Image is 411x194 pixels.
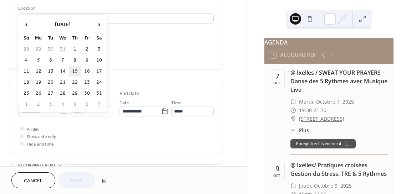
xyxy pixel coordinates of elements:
td: 30 [81,88,93,99]
div: @ Ixelles / SWEAT YOUR PRAYERS - Danse des 5 Rythmes avec Musique Live [290,68,388,94]
span: Date [120,99,129,107]
div: AGENDA [264,38,394,47]
td: 3 [93,44,105,54]
div: Location [18,5,212,12]
td: 18 [21,77,32,88]
th: Fr [81,33,93,43]
div: ​ [290,126,296,134]
td: 4 [21,55,32,65]
div: 7 [275,73,279,80]
a: [STREET_ADDRESS] [299,115,344,123]
td: 2 [81,44,93,54]
div: ​ [290,106,296,115]
span: ‹ [21,17,32,32]
td: 10 [93,55,105,65]
th: We [57,33,68,43]
td: 24 [93,77,105,88]
span: Plus [299,126,309,134]
td: 30 [45,44,56,54]
div: oct. [273,174,281,177]
button: ​Plus [290,126,309,134]
td: 16 [81,66,93,77]
span: 19:30 [299,106,312,115]
td: 26 [33,88,44,99]
td: 29 [69,88,81,99]
td: 9 [81,55,93,65]
th: Mo [33,33,44,43]
td: 2 [33,99,44,110]
span: - [312,106,314,115]
div: oct. [273,81,281,85]
div: ​ [290,115,296,123]
td: 5 [69,99,81,110]
td: 11 [21,66,32,77]
td: 21 [57,77,68,88]
td: 23 [81,77,93,88]
td: 28 [57,88,68,99]
td: 20 [45,77,56,88]
td: 31 [57,44,68,54]
span: Show date only [27,133,56,141]
td: 25 [21,88,32,99]
td: 12 [33,66,44,77]
td: 17 [93,66,105,77]
td: 6 [81,99,93,110]
td: 13 [45,66,56,77]
td: 8 [69,55,81,65]
span: jeudi, octobre 9, 2025 [299,182,352,190]
th: [DATE] [33,17,93,32]
td: 3 [45,99,56,110]
th: Sa [93,33,105,43]
td: 14 [57,66,68,77]
th: Tu [45,33,56,43]
span: Hide end time [27,141,54,148]
th: Su [21,33,32,43]
td: 27 [45,88,56,99]
button: Cancel [11,172,55,188]
td: 7 [93,99,105,110]
a: @ Ixelles/ Pratiques croisées Gestion du Stress: TRE & 5 Rythmes [290,161,387,178]
span: Recurring event [18,162,56,169]
td: 1 [69,44,81,54]
span: Cancel [24,177,43,185]
td: 29 [33,44,44,54]
span: › [94,17,105,32]
div: End date [120,90,139,98]
span: 21:30 [314,106,326,115]
td: 19 [33,77,44,88]
div: ​ [290,98,296,106]
th: Th [69,33,81,43]
td: 22 [69,77,81,88]
span: Time [171,99,181,107]
td: 7 [57,55,68,65]
span: mardi, octobre 7, 2025 [299,98,354,106]
div: 9 [275,165,279,172]
td: 5 [33,55,44,65]
td: 6 [45,55,56,65]
span: All day [27,126,39,133]
td: 28 [21,44,32,54]
td: 15 [69,66,81,77]
td: 1 [21,99,32,110]
td: 4 [57,99,68,110]
button: Enregistrer l'événement [290,139,356,148]
div: ​ [290,182,296,190]
td: 31 [93,88,105,99]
